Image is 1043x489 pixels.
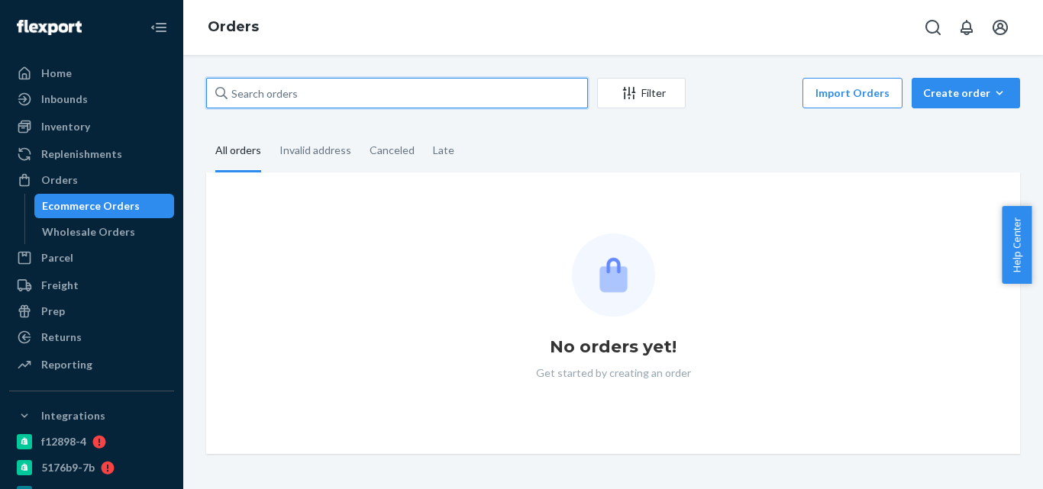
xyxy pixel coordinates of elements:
[195,5,271,50] ol: breadcrumbs
[572,233,655,317] img: Empty list
[279,130,351,170] div: Invalid address
[41,146,122,162] div: Replenishments
[215,130,261,172] div: All orders
[34,194,175,218] a: Ecommerce Orders
[41,304,65,319] div: Prep
[42,198,140,214] div: Ecommerce Orders
[912,78,1020,108] button: Create order
[985,12,1016,43] button: Open account menu
[41,92,88,107] div: Inbounds
[208,18,259,35] a: Orders
[9,404,174,428] button: Integrations
[923,85,1009,101] div: Create order
[550,335,676,359] h1: No orders yet!
[9,273,174,298] a: Freight
[41,278,79,293] div: Freight
[17,20,82,35] img: Flexport logo
[206,78,588,108] input: Search orders
[9,352,174,377] a: Reporting
[42,224,135,240] div: Wholesale Orders
[9,87,174,111] a: Inbounds
[9,325,174,349] a: Returns
[144,12,174,43] button: Close Navigation
[41,408,105,423] div: Integrations
[41,119,90,134] div: Inventory
[951,12,982,43] button: Open notifications
[433,130,454,170] div: Late
[9,114,174,139] a: Inventory
[41,460,95,475] div: 5176b9-7b
[598,85,685,101] div: Filter
[597,78,686,108] button: Filter
[9,142,174,166] a: Replenishments
[9,429,174,454] a: f12898-4
[9,299,174,323] a: Prep
[9,168,174,192] a: Orders
[9,455,174,480] a: 5176b9-7b
[41,330,82,345] div: Returns
[41,172,78,188] div: Orders
[41,357,92,372] div: Reporting
[802,78,903,108] button: Import Orders
[9,246,174,270] a: Parcel
[1002,206,1032,284] button: Help Center
[9,61,174,85] a: Home
[918,12,948,43] button: Open Search Box
[41,250,73,265] div: Parcel
[536,365,691,381] p: Get started by creating an order
[34,220,175,244] a: Wholesale Orders
[41,434,86,449] div: f12898-4
[41,66,72,81] div: Home
[370,130,415,170] div: Canceled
